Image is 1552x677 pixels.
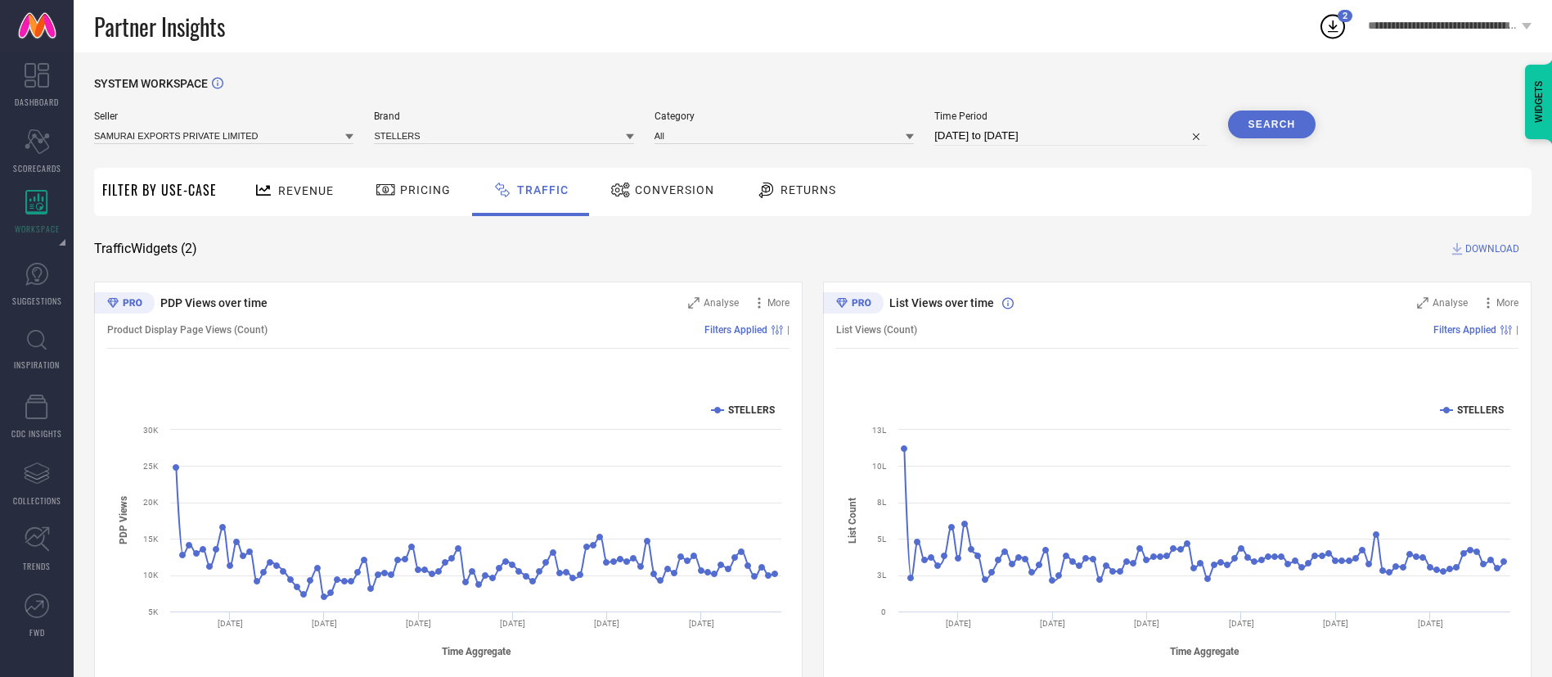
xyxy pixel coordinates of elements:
span: FWD [29,626,45,639]
text: [DATE] [689,619,714,628]
tspan: Time Aggregate [1170,646,1239,657]
span: Analyse [704,297,739,309]
span: Filters Applied [1433,324,1496,336]
span: Pricing [400,183,451,196]
span: DOWNLOAD [1465,241,1519,257]
span: More [1496,297,1518,309]
span: CDC INSIGHTS [11,427,62,440]
span: List Views (Count) [836,324,917,336]
text: 5L [877,535,887,544]
span: 2 [1343,11,1347,21]
span: Filter By Use-Case [102,180,217,200]
button: Search [1228,111,1316,138]
text: 30K [143,426,159,435]
text: STELLERS [728,404,775,416]
text: 10L [872,462,887,471]
tspan: Time Aggregate [442,646,511,657]
span: Traffic Widgets ( 2 ) [94,241,197,257]
text: 3L [877,571,887,580]
span: Filters Applied [704,324,767,336]
span: PDP Views over time [160,296,268,309]
span: SCORECARDS [13,162,61,174]
span: DASHBOARD [15,96,59,108]
span: INSPIRATION [14,359,60,371]
div: Premium [94,292,155,317]
div: Open download list [1318,11,1347,41]
span: List Views over time [889,296,994,309]
text: [DATE] [1323,619,1348,628]
input: Select time period [934,126,1207,146]
span: Traffic [517,183,569,196]
text: [DATE] [218,619,243,628]
span: COLLECTIONS [13,494,61,507]
span: TRENDS [23,560,51,572]
text: [DATE] [500,619,525,628]
span: | [1516,324,1518,336]
text: 0 [881,607,886,616]
text: 8L [877,498,887,507]
text: 20K [143,498,159,507]
span: Seller [94,111,353,122]
text: [DATE] [1040,619,1065,628]
tspan: List Count [847,498,858,544]
span: Returns [780,183,836,196]
span: Category [655,111,914,122]
span: Time Period [934,111,1207,122]
span: Analyse [1433,297,1468,309]
text: 13L [872,426,887,435]
tspan: PDP Views [118,496,129,544]
text: 25K [143,462,159,471]
div: Premium [823,292,884,317]
span: SUGGESTIONS [12,295,62,307]
svg: Zoom [1417,297,1428,309]
span: Revenue [278,184,334,197]
span: WORKSPACE [15,223,60,235]
span: | [787,324,789,336]
text: 10K [143,571,159,580]
text: [DATE] [1134,619,1159,628]
text: [DATE] [312,619,337,628]
span: SYSTEM WORKSPACE [94,77,208,90]
span: Conversion [635,183,714,196]
text: [DATE] [1418,619,1443,628]
span: More [767,297,789,309]
text: STELLERS [1457,404,1504,416]
span: Partner Insights [94,10,225,43]
text: [DATE] [946,619,971,628]
text: [DATE] [406,619,431,628]
text: [DATE] [1229,619,1254,628]
svg: Zoom [688,297,700,309]
span: Brand [374,111,633,122]
text: [DATE] [594,619,619,628]
text: 5K [148,607,159,616]
text: 15K [143,535,159,544]
span: Product Display Page Views (Count) [107,324,268,336]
